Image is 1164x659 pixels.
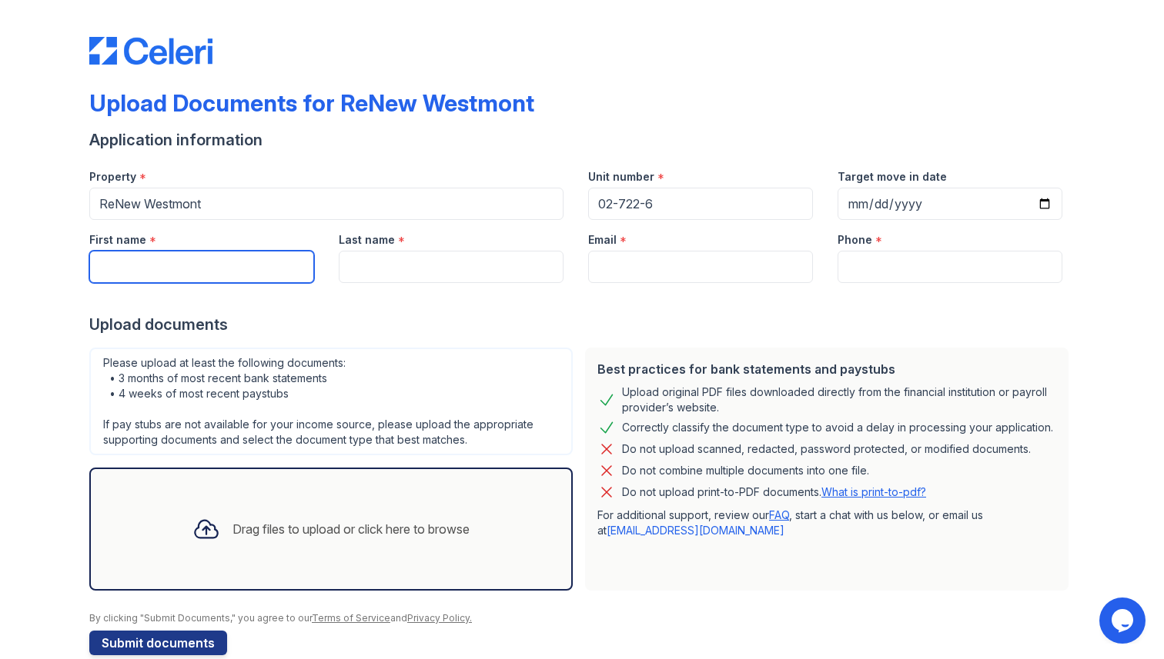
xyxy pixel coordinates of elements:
[622,484,926,500] p: Do not upload print-to-PDF documents.
[89,348,573,455] div: Please upload at least the following documents: • 3 months of most recent bank statements • 4 wee...
[89,169,136,185] label: Property
[89,232,146,248] label: First name
[607,524,784,537] a: [EMAIL_ADDRESS][DOMAIN_NAME]
[89,37,212,65] img: CE_Logo_Blue-a8612792a0a2168367f1c8372b55b34899dd931a85d93a1a3d3e32e68fde9ad4.png
[232,520,470,538] div: Drag files to upload or click here to browse
[838,232,872,248] label: Phone
[89,631,227,655] button: Submit documents
[312,612,390,624] a: Terms of Service
[622,461,869,480] div: Do not combine multiple documents into one file.
[339,232,395,248] label: Last name
[838,169,947,185] label: Target move in date
[588,232,617,248] label: Email
[769,508,789,521] a: FAQ
[89,314,1075,335] div: Upload documents
[622,384,1056,415] div: Upload original PDF files downloaded directly from the financial institution or payroll provider’...
[821,485,926,498] a: What is print-to-pdf?
[597,508,1056,538] p: For additional support, review our , start a chat with us below, or email us at
[89,612,1075,624] div: By clicking "Submit Documents," you agree to our and
[622,418,1053,437] div: Correctly classify the document type to avoid a delay in processing your application.
[407,612,472,624] a: Privacy Policy.
[622,440,1031,458] div: Do not upload scanned, redacted, password protected, or modified documents.
[89,129,1075,151] div: Application information
[588,169,654,185] label: Unit number
[89,89,534,117] div: Upload Documents for ReNew Westmont
[597,360,1056,378] div: Best practices for bank statements and paystubs
[1099,597,1149,644] iframe: chat widget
